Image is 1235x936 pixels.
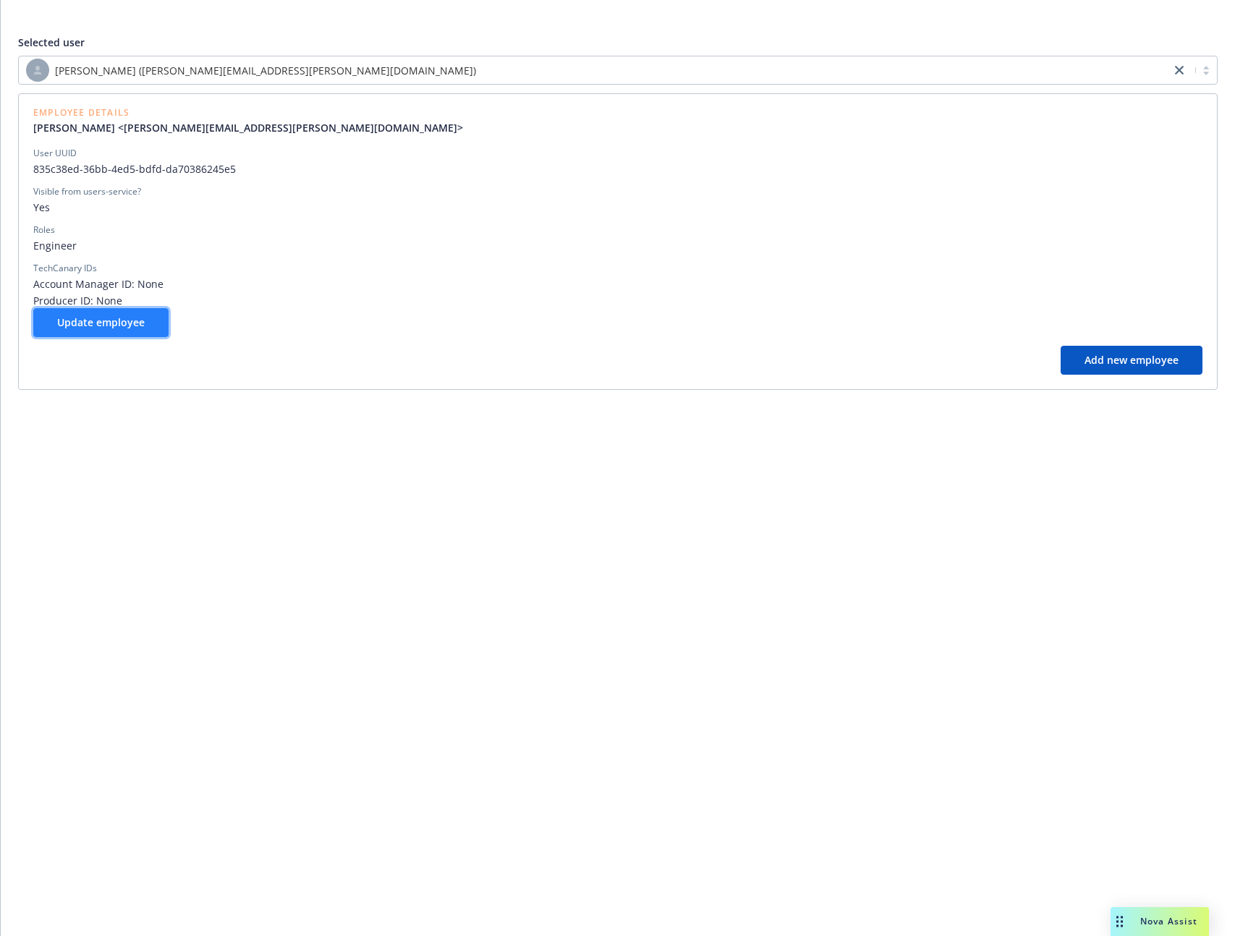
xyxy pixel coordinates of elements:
[1171,61,1188,79] a: close
[1061,346,1202,375] button: Add new employee
[33,262,97,275] div: TechCanary IDs
[33,109,475,117] span: Employee Details
[1111,907,1129,936] div: Drag to move
[55,63,476,78] span: [PERSON_NAME] ([PERSON_NAME][EMAIL_ADDRESS][PERSON_NAME][DOMAIN_NAME])
[57,315,145,329] span: Update employee
[33,224,55,237] div: Roles
[33,200,1202,215] span: Yes
[33,293,1202,308] span: Producer ID: None
[1140,915,1197,927] span: Nova Assist
[26,59,1163,82] span: [PERSON_NAME] ([PERSON_NAME][EMAIL_ADDRESS][PERSON_NAME][DOMAIN_NAME])
[33,147,77,160] div: User UUID
[1111,907,1209,936] button: Nova Assist
[33,161,1202,176] span: 835c38ed-36bb-4ed5-bdfd-da70386245e5
[33,185,141,198] div: Visible from users-service?
[33,238,1202,253] span: Engineer
[33,276,1202,292] span: Account Manager ID: None
[33,120,475,135] a: [PERSON_NAME] <[PERSON_NAME][EMAIL_ADDRESS][PERSON_NAME][DOMAIN_NAME]>
[18,35,85,49] span: Selected user
[1085,353,1179,367] span: Add new employee
[33,308,169,337] button: Update employee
